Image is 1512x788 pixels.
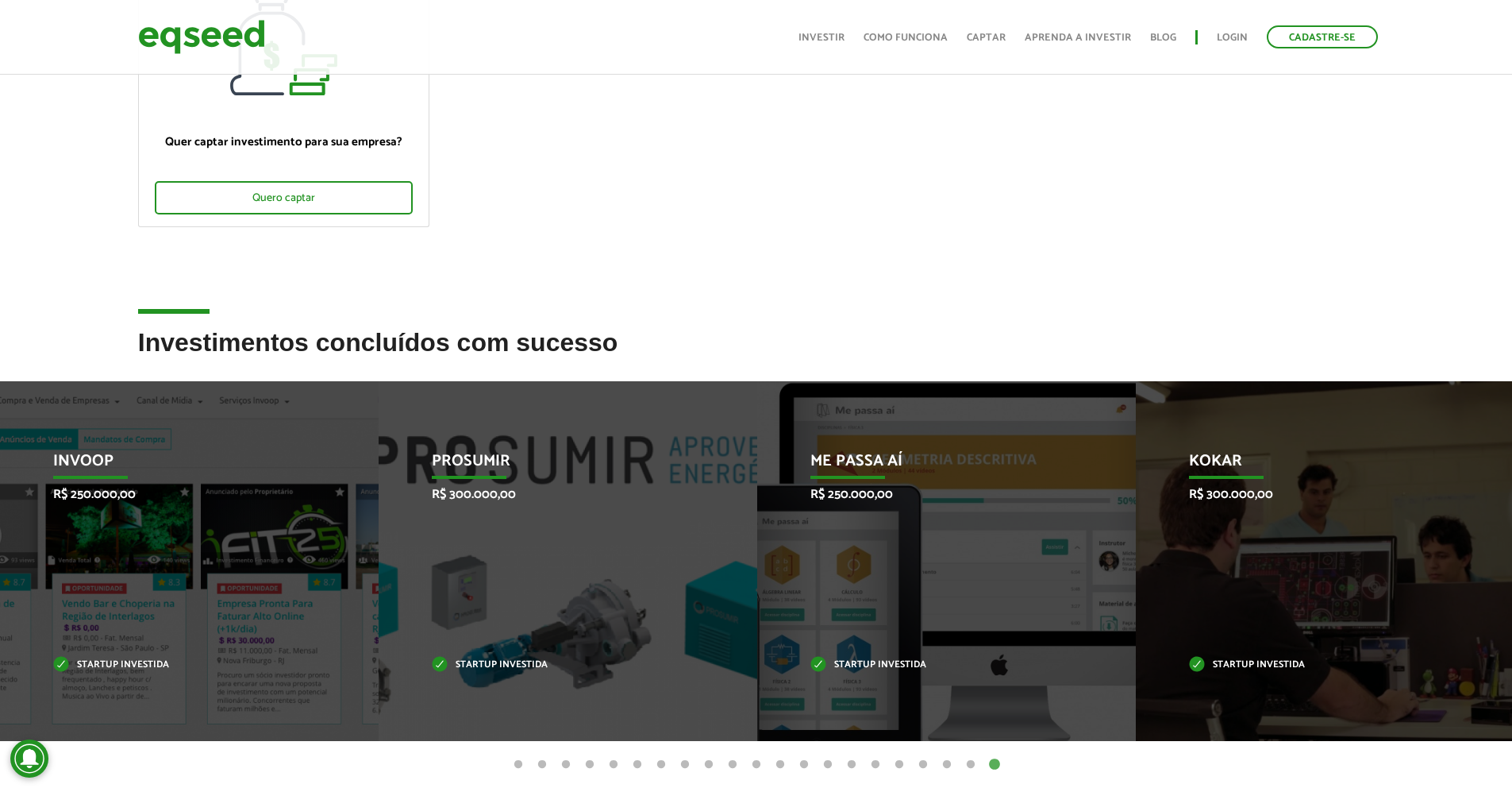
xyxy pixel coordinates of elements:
p: Startup investida [1189,661,1437,670]
a: Login [1217,33,1248,43]
p: Prosumir [432,452,680,479]
button: 3 of 21 [558,757,574,773]
button: 1 of 21 [510,757,526,773]
p: R$ 250.000,00 [53,487,302,502]
button: 19 of 21 [939,757,955,773]
p: Quer captar investimento para sua empresa? [155,135,413,149]
p: Kokar [1189,452,1437,479]
button: 20 of 21 [963,757,979,773]
a: Captar [967,33,1006,43]
a: Como funciona [864,33,948,43]
p: Startup investida [53,661,302,670]
p: Startup investida [810,661,1059,670]
a: Blog [1150,33,1176,43]
button: 11 of 21 [748,757,764,773]
p: Me Passa Aí [810,452,1059,479]
button: 15 of 21 [844,757,860,773]
button: 21 of 21 [987,757,1002,773]
button: 12 of 21 [772,757,788,773]
p: R$ 300.000,00 [1189,487,1437,502]
button: 16 of 21 [868,757,883,773]
p: Startup investida [432,661,680,670]
button: 14 of 21 [820,757,836,773]
button: 8 of 21 [677,757,693,773]
button: 7 of 21 [653,757,669,773]
button: 6 of 21 [629,757,645,773]
a: Cadastre-se [1267,25,1378,48]
a: Aprenda a investir [1025,33,1131,43]
div: Quero captar [155,181,413,214]
p: Invoop [53,452,302,479]
button: 9 of 21 [701,757,717,773]
p: R$ 300.000,00 [432,487,680,502]
button: 4 of 21 [582,757,598,773]
button: 10 of 21 [725,757,741,773]
button: 2 of 21 [534,757,550,773]
button: 5 of 21 [606,757,621,773]
p: R$ 250.000,00 [810,487,1059,502]
h2: Investimentos concluídos com sucesso [138,329,1375,380]
button: 13 of 21 [796,757,812,773]
button: 18 of 21 [915,757,931,773]
img: EqSeed [138,16,265,58]
button: 17 of 21 [891,757,907,773]
a: Investir [798,33,844,43]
